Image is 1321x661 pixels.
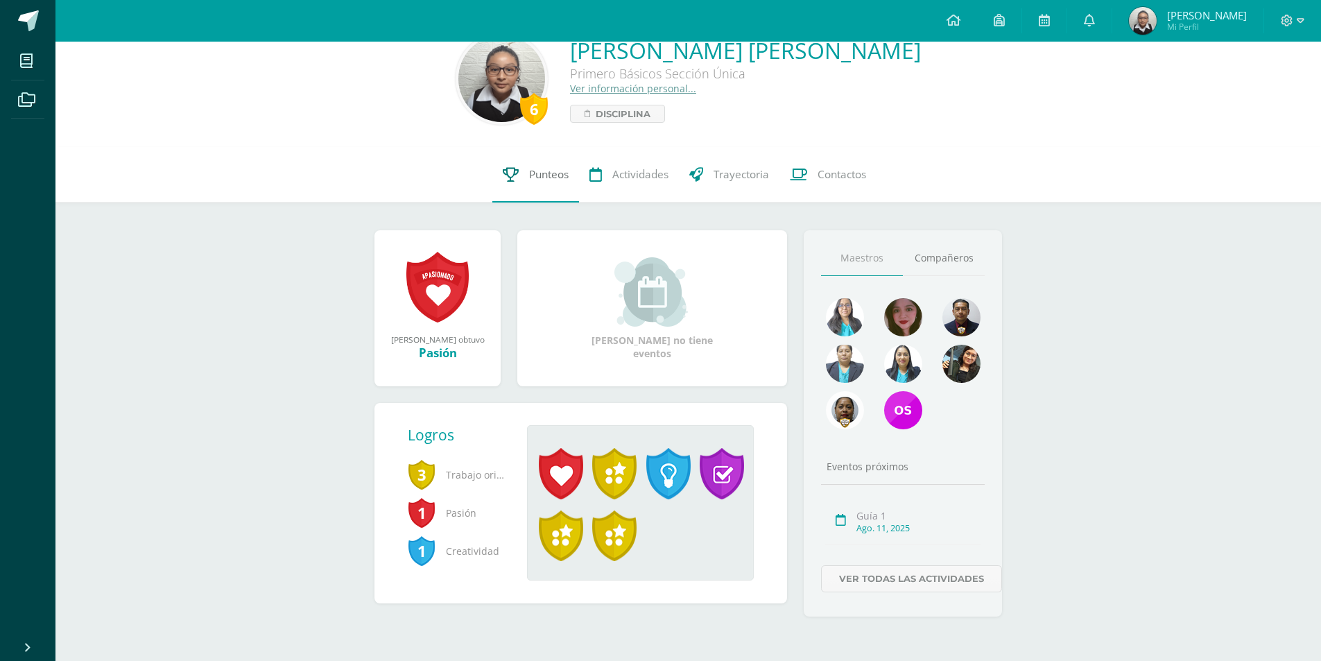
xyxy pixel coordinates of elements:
span: Contactos [818,167,866,182]
div: Guía 1 [856,509,981,522]
div: Logros [408,425,516,445]
span: [PERSON_NAME] [1167,8,1247,22]
a: Actividades [579,147,679,203]
span: Disciplina [596,105,650,122]
img: 76e40354e9c498dffe855eee51dfc475.png [942,298,981,336]
img: 775caf7197dc2b63b976a94a710c5fee.png [884,298,922,336]
span: Actividades [612,167,668,182]
div: Eventos próximos [821,460,985,473]
a: Compañeros [903,241,985,276]
a: Punteos [492,147,579,203]
img: event_small.png [614,257,690,327]
img: 39d12c75fc7c08c1d8db18f8fb38dc3f.png [826,391,864,429]
div: Pasión [388,345,487,361]
div: Ago. 11, 2025 [856,522,981,534]
span: Creatividad [408,532,505,570]
a: Ver información personal... [570,82,696,95]
a: Trayectoria [679,147,779,203]
div: 6 [520,93,548,125]
span: Pasión [408,494,505,532]
a: Disciplina [570,105,665,123]
img: 605e81d25a93557a8cd8f900b9790e8f.png [458,35,545,122]
div: [PERSON_NAME] no tiene eventos [583,257,722,360]
span: 3 [408,458,435,490]
a: Maestros [821,241,903,276]
span: Trabajo original [408,456,505,494]
a: Ver todas las actividades [821,565,1002,592]
img: d155ee57f74522c7e748519f524156f7.png [1129,7,1157,35]
img: 2891959e365288a244d4dc450b4f3706.png [826,345,864,383]
span: 1 [408,535,435,567]
img: ce48fdecffa589a24be67930df168508.png [826,298,864,336]
span: Mi Perfil [1167,21,1247,33]
img: 6feca0e4b445fec6a7380f1531de80f0.png [884,391,922,429]
div: Primero Básicos Sección Única [570,65,921,82]
img: 73802ff053b96be4d416064cb46eb66b.png [942,345,981,383]
div: [PERSON_NAME] obtuvo [388,334,487,345]
span: Trayectoria [714,167,769,182]
span: Punteos [529,167,569,182]
img: 9fe0fd17307f8b952d7b109f04598178.png [884,345,922,383]
a: [PERSON_NAME] [PERSON_NAME] [570,35,921,65]
span: 1 [408,497,435,529]
a: Contactos [779,147,877,203]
